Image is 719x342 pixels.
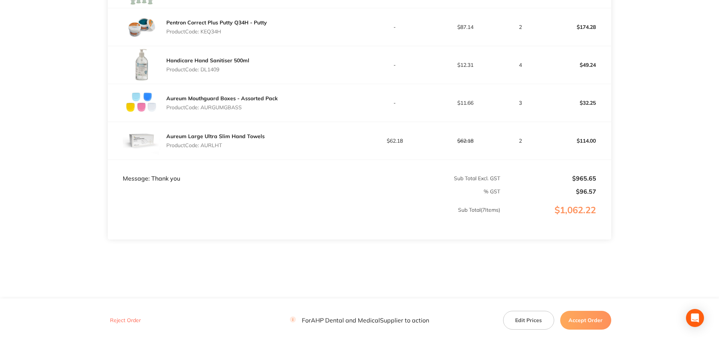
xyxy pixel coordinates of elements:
p: $62.18 [360,138,430,144]
p: $96.57 [501,188,596,195]
a: Aureum Mouthguard Boxes - Assorted Pack [166,95,278,102]
p: 3 [501,100,540,106]
p: - [360,62,430,68]
img: bmwwbWkzaQ [123,84,160,122]
a: Pentron Correct Plus Putty Q34H - Putty [166,19,267,26]
p: $114.00 [541,132,611,150]
p: $174.28 [541,18,611,36]
button: Edit Prices [503,311,554,330]
p: - [360,100,430,106]
p: $87.14 [430,24,500,30]
div: Open Intercom Messenger [686,309,704,327]
p: % GST [108,188,500,194]
p: Product Code: AURLHT [166,142,265,148]
p: Product Code: AURGUMGBASS [166,104,278,110]
p: 2 [501,24,540,30]
p: $965.65 [501,175,596,182]
p: Product Code: DL1409 [166,66,249,72]
img: bmh0cjVhNA [123,122,160,160]
a: Handicare Hand Sanitiser 500ml [166,57,249,64]
p: For AHP Dental and Medical Supplier to action [290,317,429,324]
p: $62.18 [430,138,500,144]
p: $32.25 [541,94,611,112]
p: Sub Total Excl. GST [360,175,500,181]
button: Reject Order [108,317,143,324]
p: $12.31 [430,62,500,68]
p: $49.24 [541,56,611,74]
p: - [360,24,430,30]
p: Product Code: KEQ34H [166,29,267,35]
a: Aureum Large Ultra Slim Hand Towels [166,133,265,140]
td: Message: Thank you [108,160,359,182]
p: 4 [501,62,540,68]
img: M2pzcWs2Yg [123,8,160,46]
p: Sub Total ( 7 Items) [108,207,500,228]
p: 2 [501,138,540,144]
button: Accept Order [560,311,611,330]
p: $11.66 [430,100,500,106]
img: cGZvbGd6cg [123,46,160,84]
p: $1,062.22 [501,205,611,231]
